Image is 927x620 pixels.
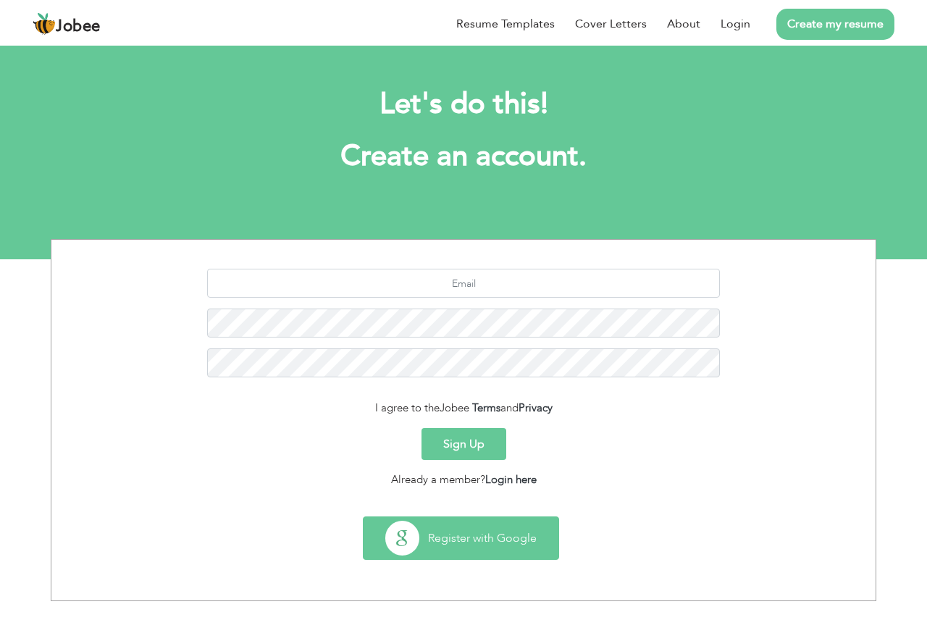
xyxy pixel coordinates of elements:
[33,12,101,35] a: Jobee
[456,15,555,33] a: Resume Templates
[56,19,101,35] span: Jobee
[207,269,721,298] input: Email
[62,400,865,416] div: I agree to the and
[72,138,855,175] h1: Create an account.
[575,15,647,33] a: Cover Letters
[421,428,506,460] button: Sign Up
[667,15,700,33] a: About
[62,472,865,488] div: Already a member?
[776,9,894,40] a: Create my resume
[472,401,500,415] a: Terms
[485,472,537,487] a: Login here
[364,517,558,559] button: Register with Google
[33,12,56,35] img: jobee.io
[72,85,855,123] h2: Let's do this!
[440,401,469,415] span: Jobee
[519,401,553,415] a: Privacy
[721,15,750,33] a: Login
